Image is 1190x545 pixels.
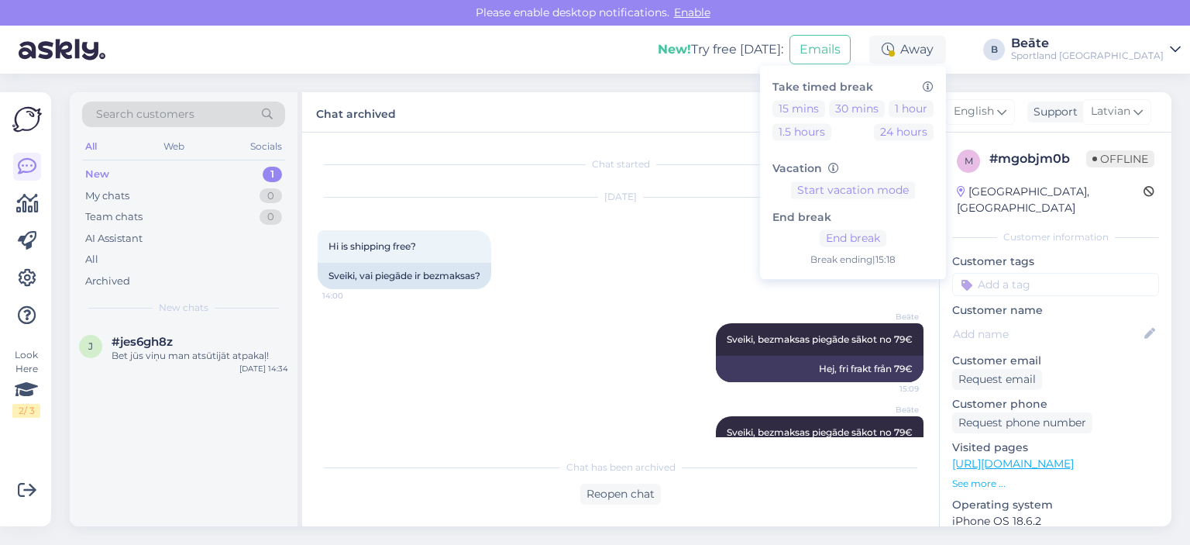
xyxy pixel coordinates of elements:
[318,263,491,289] div: Sveiki, vai piegāde ir bezmaksas?
[85,252,98,267] div: All
[1086,150,1154,167] span: Offline
[965,155,973,167] span: m
[952,302,1159,319] p: Customer name
[954,103,994,120] span: English
[772,254,934,267] div: Break ending | 15:18
[952,440,1159,456] p: Visited pages
[1091,103,1130,120] span: Latvian
[112,335,173,349] span: #jes6gh8z
[316,102,396,122] label: Chat archived
[322,290,380,302] span: 14:00
[260,209,282,225] div: 0
[159,301,208,315] span: New chats
[952,254,1159,270] p: Customer tags
[989,150,1086,168] div: # mgobjm0b
[82,136,100,157] div: All
[580,484,661,505] div: Reopen chat
[952,396,1159,412] p: Customer phone
[952,457,1074,471] a: [URL][DOMAIN_NAME]
[952,230,1159,244] div: Customer information
[820,230,886,247] button: End break
[239,363,288,374] div: [DATE] 14:34
[952,369,1042,390] div: Request email
[829,100,885,117] button: 30 mins
[1011,37,1164,50] div: Beāte
[772,162,934,175] h6: Vacation
[861,383,919,395] span: 15:09
[791,181,915,198] button: Start vacation mode
[247,136,285,157] div: Socials
[952,513,1159,529] p: iPhone OS 18.6.2
[952,477,1159,491] p: See more ...
[85,274,130,289] div: Archived
[789,35,851,64] button: Emails
[85,167,109,182] div: New
[716,356,923,382] div: Hej, fri frakt från 79€
[861,404,919,416] span: Beāte
[772,123,831,140] button: 1.5 hours
[1011,37,1181,62] a: BeāteSportland [GEOGRAPHIC_DATA]
[1027,104,1078,120] div: Support
[318,190,923,204] div: [DATE]
[952,273,1159,296] input: Add a tag
[952,497,1159,513] p: Operating system
[1011,50,1164,62] div: Sportland [GEOGRAPHIC_DATA]
[861,311,919,323] span: Beāte
[263,167,282,182] div: 1
[727,333,913,345] span: Sveiki, bezmaksas piegāde sākot no 79€
[869,36,946,64] div: Away
[772,81,934,94] h6: Take timed break
[983,39,1005,60] div: B
[318,157,923,171] div: Chat started
[566,460,676,474] span: Chat has been archived
[727,426,913,438] span: Sveiki, bezmaksas piegāde sākot no 79€
[952,353,1159,369] p: Customer email
[772,100,825,117] button: 15 mins
[260,188,282,204] div: 0
[328,240,416,252] span: Hi is shipping free?
[96,106,194,122] span: Search customers
[88,340,93,352] span: j
[953,326,1141,343] input: Add name
[658,42,691,57] b: New!
[874,123,934,140] button: 24 hours
[957,184,1144,216] div: [GEOGRAPHIC_DATA], [GEOGRAPHIC_DATA]
[889,100,934,117] button: 1 hour
[160,136,187,157] div: Web
[12,348,40,418] div: Look Here
[12,105,42,134] img: Askly Logo
[952,412,1092,433] div: Request phone number
[658,40,783,59] div: Try free [DATE]:
[112,349,288,363] div: Bet jūs viņu man atsūtijāt atpakaļ!
[669,5,715,19] span: Enable
[85,231,143,247] div: AI Assistant
[12,404,40,418] div: 2 / 3
[85,188,129,204] div: My chats
[772,211,934,224] h6: End break
[85,209,143,225] div: Team chats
